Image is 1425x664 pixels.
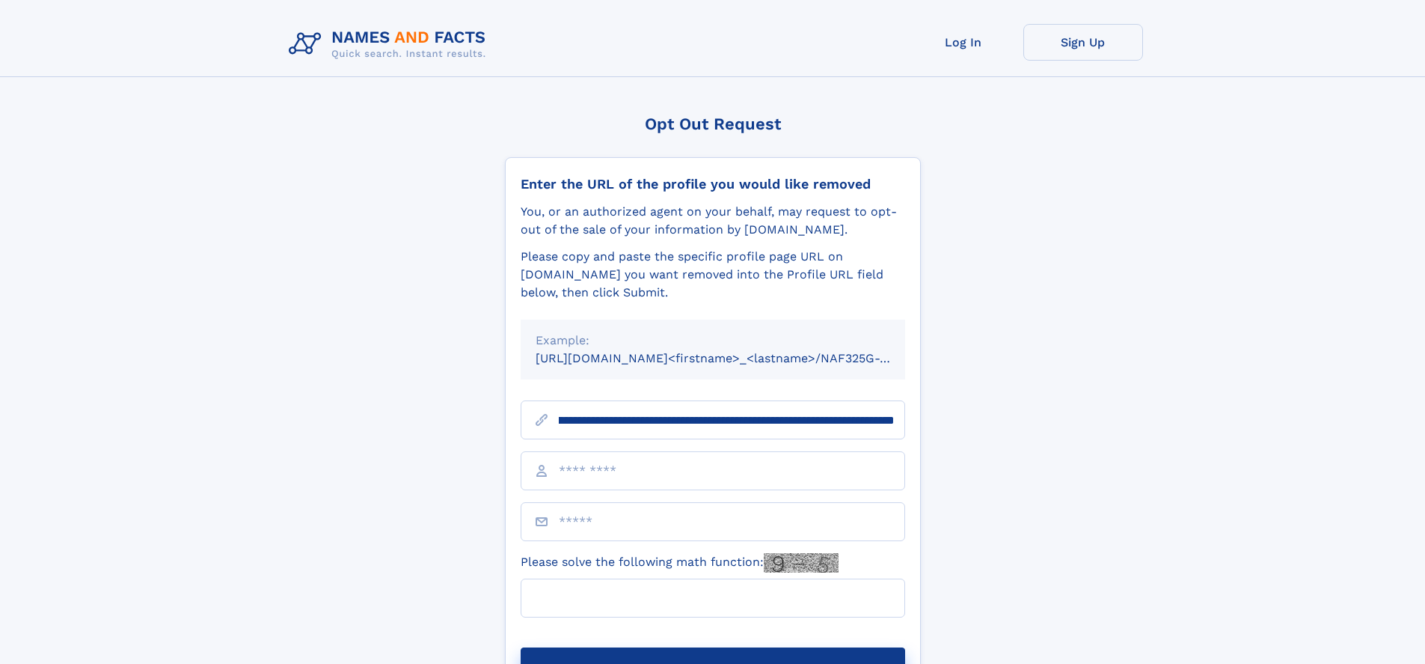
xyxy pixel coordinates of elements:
[536,351,934,365] small: [URL][DOMAIN_NAME]<firstname>_<lastname>/NAF325G-xxxxxxxx
[505,115,921,133] div: Opt Out Request
[521,203,905,239] div: You, or an authorized agent on your behalf, may request to opt-out of the sale of your informatio...
[536,332,890,350] div: Example:
[521,176,905,192] div: Enter the URL of the profile you would like removed
[904,24,1023,61] a: Log In
[521,248,905,302] div: Please copy and paste the specific profile page URL on [DOMAIN_NAME] you want removed into the Pr...
[283,24,498,64] img: Logo Names and Facts
[1023,24,1143,61] a: Sign Up
[521,553,839,573] label: Please solve the following math function:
